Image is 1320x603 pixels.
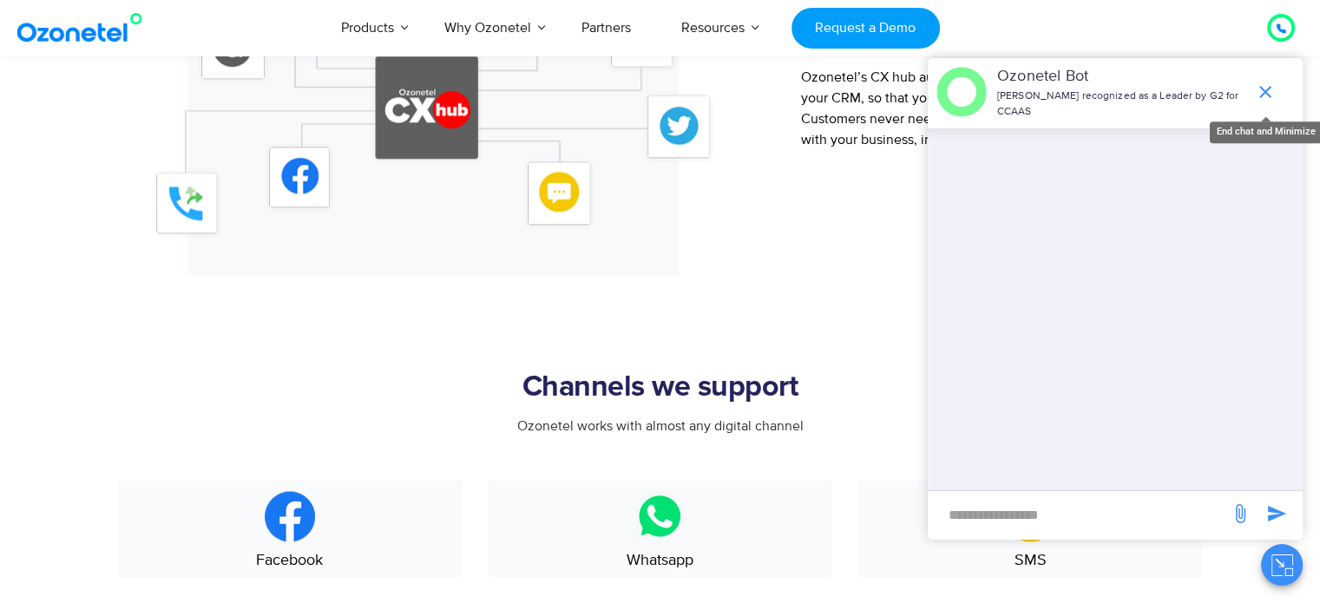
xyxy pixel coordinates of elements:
[863,549,1199,573] figcaption: SMS
[936,500,1221,531] div: new-msg-input
[791,8,940,49] a: Request a Demo
[517,417,804,435] span: Ozonetel works with almost any digital channel
[997,88,1246,120] p: [PERSON_NAME] recognized as a Leader by G2 for CCAAS
[1259,496,1294,531] span: send message
[801,69,1187,148] span: Ozonetel’s CX hub auto logs every customer interaction within your CRM, so that you maintain a un...
[122,549,458,573] figcaption: Facebook
[997,65,1246,88] p: Ozonetel Bot
[1223,496,1258,531] span: send message
[936,67,987,117] img: header
[492,549,828,573] figcaption: Whatsapp
[1261,544,1303,586] button: Close chat
[118,370,1203,405] h2: Channels we support
[1248,75,1283,109] span: end chat or minimize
